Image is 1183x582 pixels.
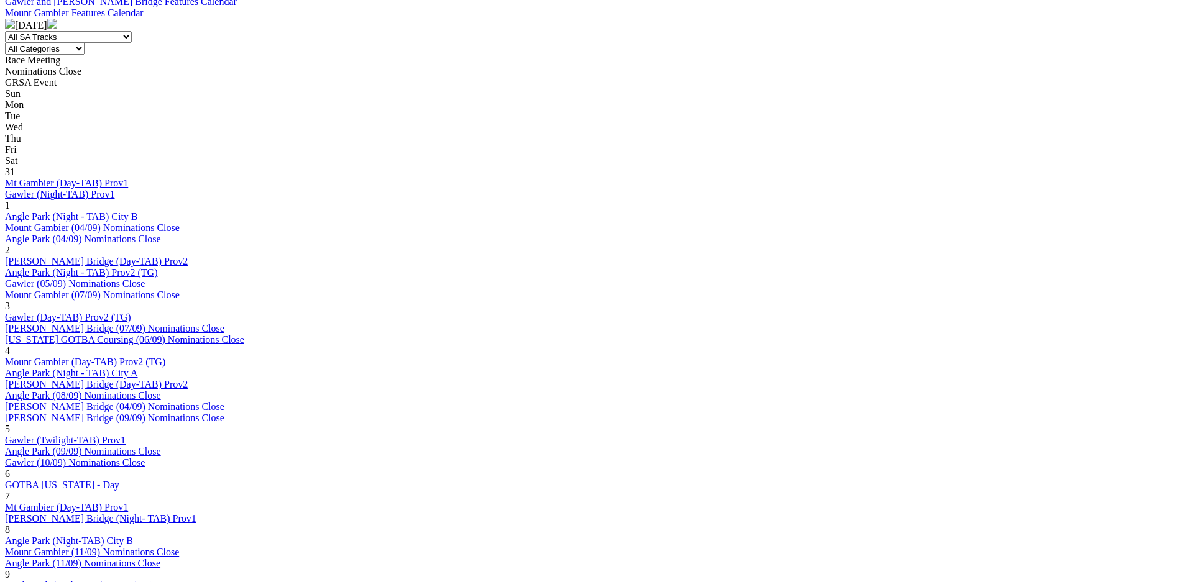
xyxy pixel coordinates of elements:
div: Wed [5,122,1178,133]
div: [DATE] [5,19,1178,31]
span: 8 [5,524,10,535]
a: [PERSON_NAME] Bridge (09/09) Nominations Close [5,412,224,423]
a: Mount Gambier (11/09) Nominations Close [5,547,179,557]
span: 2 [5,245,10,255]
div: Race Meeting [5,55,1178,66]
a: Angle Park (Night-TAB) City B [5,535,133,546]
a: GOTBA [US_STATE] - Day [5,480,119,490]
div: Tue [5,111,1178,122]
img: chevron-right-pager-white.svg [47,19,57,29]
a: [PERSON_NAME] Bridge (Day-TAB) Prov2 [5,256,188,266]
a: Gawler (Twilight-TAB) Prov1 [5,435,126,445]
a: Gawler (Day-TAB) Prov2 (TG) [5,312,131,322]
a: [PERSON_NAME] Bridge (04/09) Nominations Close [5,401,224,412]
span: 7 [5,491,10,501]
span: 6 [5,468,10,479]
a: Mount Gambier (07/09) Nominations Close [5,289,180,300]
a: Mount Gambier (Day-TAB) Prov2 (TG) [5,357,165,367]
span: 4 [5,345,10,356]
a: [US_STATE] GOTBA Coursing (06/09) Nominations Close [5,334,244,345]
span: 3 [5,301,10,311]
span: 9 [5,569,10,580]
a: Mt Gambier (Day-TAB) Prov1 [5,502,128,512]
a: Angle Park (09/09) Nominations Close [5,446,161,457]
a: Mt Gambier (Day-TAB) Prov1 [5,178,128,188]
a: Mount Gambier (04/09) Nominations Close [5,222,180,233]
a: Angle Park (Night - TAB) Prov2 (TG) [5,267,158,278]
a: Angle Park (08/09) Nominations Close [5,390,161,401]
a: [PERSON_NAME] Bridge (Night- TAB) Prov1 [5,513,196,524]
a: Angle Park (Night - TAB) City B [5,211,138,222]
a: Angle Park (04/09) Nominations Close [5,234,161,244]
div: Fri [5,144,1178,155]
div: Sat [5,155,1178,166]
span: 1 [5,200,10,211]
div: Sun [5,88,1178,99]
a: Gawler (10/09) Nominations Close [5,457,145,468]
span: 31 [5,166,15,177]
a: Angle Park (11/09) Nominations Close [5,558,160,568]
a: Angle Park (Night - TAB) City A [5,368,138,378]
img: chevron-left-pager-white.svg [5,19,15,29]
div: Nominations Close [5,66,1178,77]
a: Gawler (Night-TAB) Prov1 [5,189,114,199]
a: [PERSON_NAME] Bridge (Day-TAB) Prov2 [5,379,188,389]
span: 5 [5,424,10,434]
div: GRSA Event [5,77,1178,88]
div: Thu [5,133,1178,144]
a: Mount Gambier Features Calendar [5,7,144,18]
a: [PERSON_NAME] Bridge (07/09) Nominations Close [5,323,224,334]
a: Gawler (05/09) Nominations Close [5,278,145,289]
div: Mon [5,99,1178,111]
